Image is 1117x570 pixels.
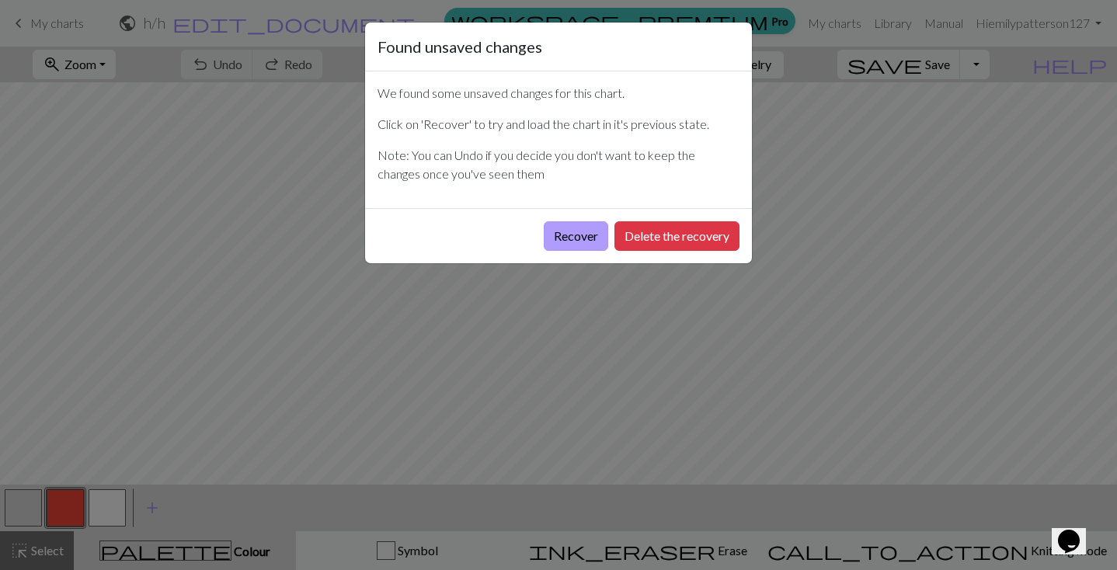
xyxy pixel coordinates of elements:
iframe: chat widget [1052,508,1101,554]
button: Recover [544,221,608,251]
p: Note: You can Undo if you decide you don't want to keep the changes once you've seen them [378,146,739,183]
p: We found some unsaved changes for this chart. [378,84,739,103]
button: Delete the recovery [614,221,739,251]
p: Click on 'Recover' to try and load the chart in it's previous state. [378,115,739,134]
h5: Found unsaved changes [378,35,542,58]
